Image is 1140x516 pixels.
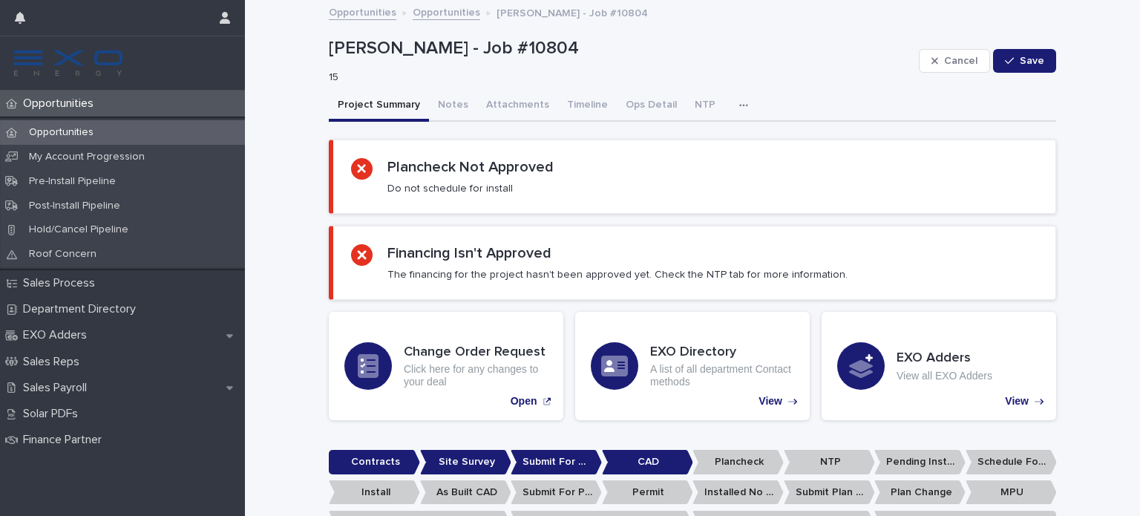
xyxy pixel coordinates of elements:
[897,370,992,382] p: View all EXO Adders
[12,48,125,78] img: FKS5r6ZBThi8E5hshIGi
[966,480,1057,505] p: MPU
[17,223,140,236] p: Hold/Cancel Pipeline
[413,3,480,20] a: Opportunities
[329,91,429,122] button: Project Summary
[329,480,420,505] p: Install
[874,450,966,474] p: Pending Install Task
[429,91,477,122] button: Notes
[650,344,794,361] h3: EXO Directory
[329,3,396,20] a: Opportunities
[617,91,686,122] button: Ops Detail
[387,182,513,195] p: Do not schedule for install
[784,450,875,474] p: NTP
[17,302,148,316] p: Department Directory
[329,450,420,474] p: Contracts
[477,91,558,122] button: Attachments
[17,328,99,342] p: EXO Adders
[784,480,875,505] p: Submit Plan Change
[966,450,1057,474] p: Schedule For Install
[558,91,617,122] button: Timeline
[993,49,1056,73] button: Save
[329,71,907,84] p: 15
[387,268,848,281] p: The financing for the project hasn't been approved yet. Check the NTP tab for more information.
[420,480,511,505] p: As Built CAD
[874,480,966,505] p: Plan Change
[420,450,511,474] p: Site Survey
[17,151,157,163] p: My Account Progression
[17,407,90,421] p: Solar PDFs
[919,49,990,73] button: Cancel
[511,450,602,474] p: Submit For CAD
[17,355,91,369] p: Sales Reps
[686,91,724,122] button: NTP
[822,312,1056,420] a: View
[511,480,602,505] p: Submit For Permit
[1020,56,1044,66] span: Save
[692,450,784,474] p: Plancheck
[511,395,537,408] p: Open
[602,480,693,505] p: Permit
[17,276,107,290] p: Sales Process
[17,126,105,139] p: Opportunities
[759,395,782,408] p: View
[944,56,977,66] span: Cancel
[17,200,132,212] p: Post-Install Pipeline
[387,244,551,262] h2: Financing Isn't Approved
[897,350,992,367] h3: EXO Adders
[329,312,563,420] a: Open
[17,381,99,395] p: Sales Payroll
[1005,395,1029,408] p: View
[602,450,693,474] p: CAD
[387,158,554,176] h2: Plancheck Not Approved
[17,433,114,447] p: Finance Partner
[17,97,105,111] p: Opportunities
[404,363,548,388] p: Click here for any changes to your deal
[650,363,794,388] p: A list of all department Contact methods
[329,38,913,59] p: [PERSON_NAME] - Job #10804
[497,4,648,20] p: [PERSON_NAME] - Job #10804
[404,344,548,361] h3: Change Order Request
[17,175,128,188] p: Pre-Install Pipeline
[575,312,810,420] a: View
[17,248,108,261] p: Roof Concern
[692,480,784,505] p: Installed No Permit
